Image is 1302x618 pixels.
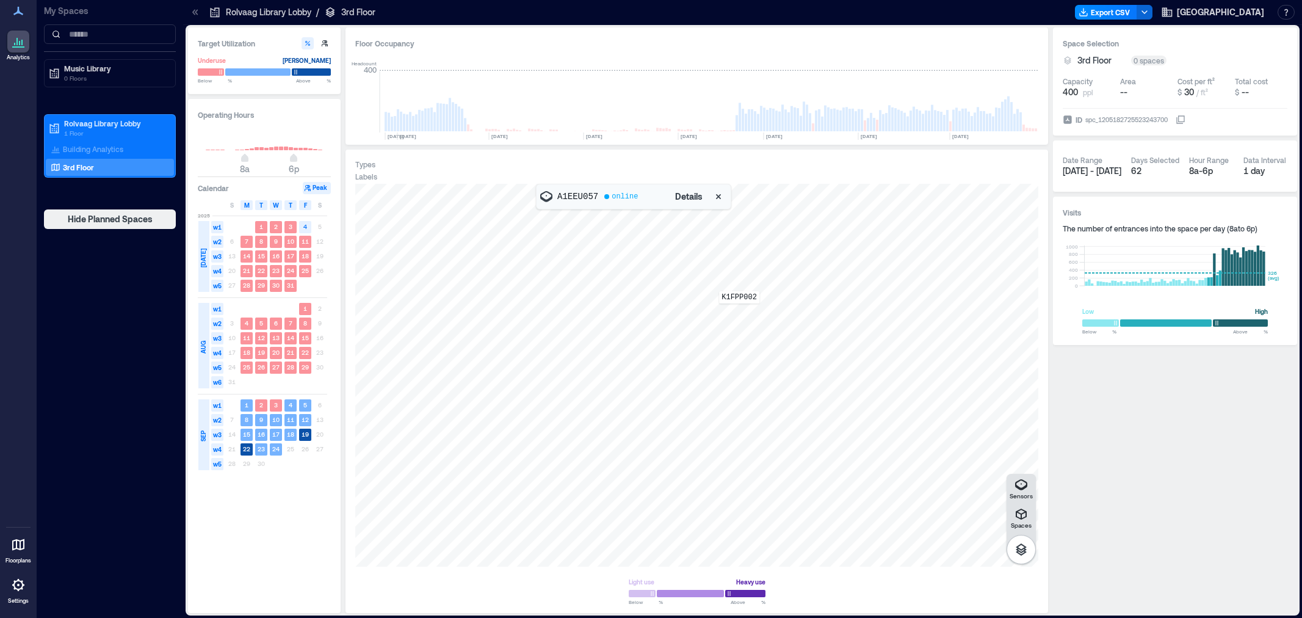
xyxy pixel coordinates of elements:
text: 4 [245,319,248,327]
tspan: 0 [1075,283,1078,289]
span: [GEOGRAPHIC_DATA] [1177,6,1264,18]
text: 25 [302,267,309,274]
span: Below % [629,598,663,606]
text: 16 [272,252,280,260]
text: 7 [245,238,248,245]
a: Analytics [3,27,34,65]
text: 4 [303,223,307,230]
p: / [316,6,319,18]
text: 21 [287,349,294,356]
div: Cost per ft² [1177,76,1215,86]
button: Sensors [1007,474,1036,503]
text: 23 [272,267,280,274]
span: [DATE] [198,249,208,267]
text: 8 [245,416,248,423]
div: Light use [629,576,654,588]
span: w2 [211,318,223,330]
text: 12 [258,334,265,341]
text: 1 [259,223,263,230]
span: S [318,200,322,210]
span: w4 [211,443,223,456]
span: w1 [211,399,223,412]
span: AUG [198,341,208,354]
text: 3 [289,223,292,230]
button: Details [671,187,706,206]
div: Underuse [198,54,226,67]
tspan: 400 [1069,267,1078,273]
p: Rolvaag Library Lobby [64,118,167,128]
p: 0 Floors [64,73,167,83]
span: w3 [211,250,223,263]
text: 27 [272,363,280,371]
text: 23 [258,445,265,453]
span: $ [1235,88,1239,96]
span: $ [1177,88,1182,96]
span: Below % [198,77,232,84]
text: 3 [274,401,278,409]
div: The number of entrances into the space per day ( 8a to 6p ) [1063,224,1287,233]
span: 8a [240,164,250,174]
text: 14 [287,334,294,341]
text: 12 [302,416,309,423]
span: w4 [211,347,223,359]
text: 24 [272,445,280,453]
text: 2 [259,401,263,409]
span: Hide Planned Spaces [68,213,153,225]
div: Capacity [1063,76,1093,86]
text: 11 [243,334,250,341]
span: w3 [211,429,223,441]
button: 400 ppl [1063,86,1115,98]
text: 30 [272,282,280,289]
p: 3rd Floor [341,6,375,18]
span: w6 [211,376,223,388]
span: Above % [296,77,331,84]
span: 2025 [198,212,210,219]
text: 11 [287,416,294,423]
text: 15 [302,334,309,341]
div: Days Selected [1131,155,1179,165]
text: 1 [303,305,307,312]
span: w2 [211,414,223,426]
span: / ft² [1196,88,1208,96]
p: Building Analytics [63,144,123,154]
text: 25 [243,363,250,371]
span: w5 [211,280,223,292]
text: [DATE] [491,133,508,139]
div: High [1255,305,1268,318]
text: 22 [302,349,309,356]
text: 10 [287,238,294,245]
p: My Spaces [44,5,176,17]
text: 16 [258,431,265,438]
div: 62 [1131,165,1179,177]
text: [DATE] [861,133,877,139]
text: 6 [274,319,278,327]
span: w1 [211,221,223,233]
text: 28 [243,282,250,289]
p: Analytics [7,54,30,61]
tspan: 200 [1069,275,1078,281]
p: Rolvaag Library Lobby [226,6,311,18]
span: w5 [211,362,223,374]
text: 7 [289,319,292,327]
text: 18 [287,431,294,438]
h3: Space Selection [1063,37,1287,49]
text: 22 [243,445,250,453]
span: F [304,200,307,210]
p: 3rd Floor [63,162,94,172]
text: 18 [302,252,309,260]
text: 10 [272,416,280,423]
div: Labels [355,172,377,181]
text: 8 [303,319,307,327]
p: Spaces [1011,522,1032,529]
text: 11 [302,238,309,245]
div: 8a - 6p [1189,165,1234,177]
text: 9 [259,416,263,423]
span: S [230,200,234,210]
text: 28 [287,363,294,371]
tspan: 800 [1069,251,1078,257]
h3: Visits [1063,206,1287,219]
div: 0 spaces [1131,56,1166,65]
div: Date Range [1063,155,1102,165]
text: [DATE] [952,133,969,139]
text: 5 [303,401,307,409]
